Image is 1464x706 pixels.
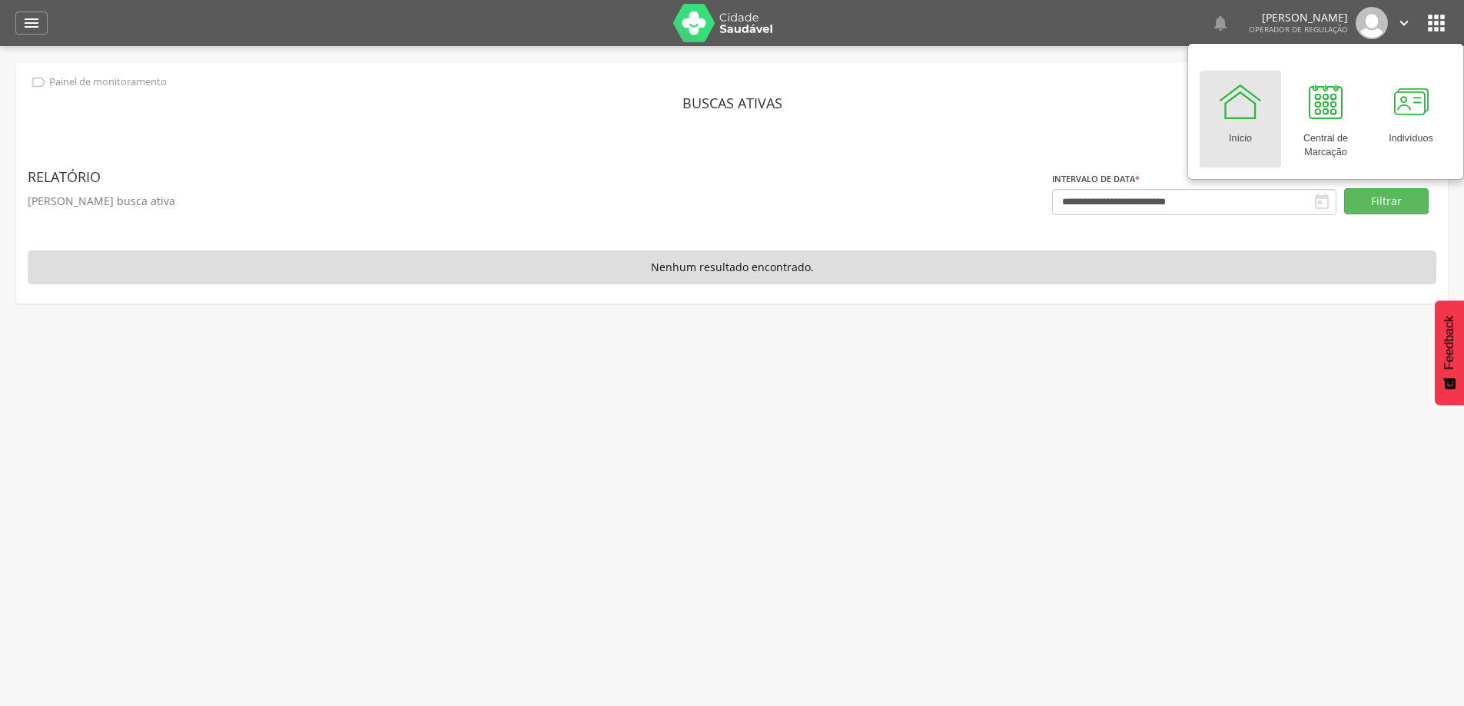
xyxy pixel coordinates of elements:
[1435,300,1464,405] button: Feedback - Mostrar pesquisa
[1396,15,1413,31] i: 
[1396,7,1413,39] a: 
[1370,71,1452,167] a: Indivíduos
[22,14,41,32] i: 
[1249,12,1348,23] p: [PERSON_NAME]
[1442,316,1456,370] span: Feedback
[28,250,1436,284] p: Nenhum resultado encontrado.
[28,89,1436,117] header: Buscas ativas
[1285,71,1366,167] a: Central de Marcação
[1211,14,1230,32] i: 
[49,76,167,88] p: Painel de monitoramento
[1344,188,1429,214] button: Filtrar
[15,12,48,35] a: 
[1052,173,1140,185] label: Intervalo de data
[1249,24,1348,35] span: Operador de regulação
[28,163,1052,191] header: Relatório
[1313,193,1331,211] i: 
[1424,11,1449,35] i: 
[28,191,1052,212] p: [PERSON_NAME] busca ativa
[30,74,47,91] i: 
[1211,7,1230,39] a: 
